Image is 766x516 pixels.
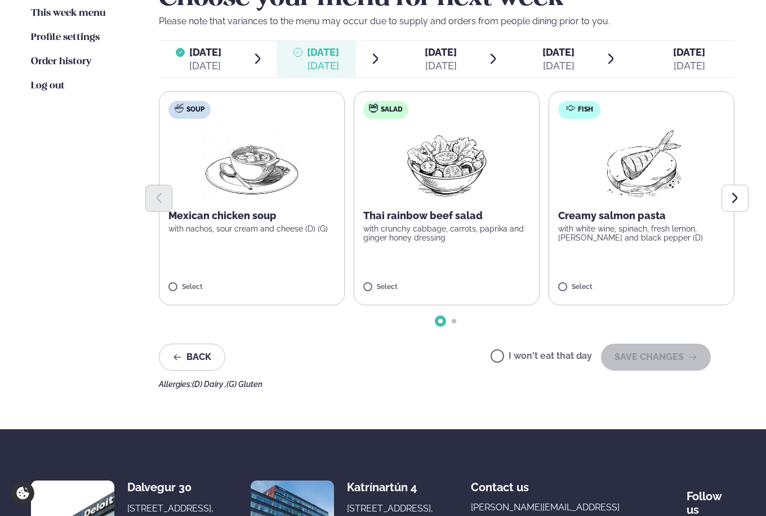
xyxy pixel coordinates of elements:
span: Soup [186,105,204,114]
div: [DATE] [673,59,705,73]
span: Order history [31,57,91,66]
p: Mexican chicken soup [168,209,335,223]
button: Previous slide [145,185,172,212]
span: Contact us [471,471,529,494]
img: salad.svg [369,104,378,113]
button: Back [159,344,225,371]
p: Creamy salmon pasta [558,209,725,223]
button: Next slide [722,185,749,212]
p: with white wine, spinach, fresh lemon, [PERSON_NAME] and black pepper (D) [558,224,725,242]
span: [DATE] [542,46,574,58]
a: Cookie settings [11,482,34,505]
p: with crunchy cabbage, carrots, paprika and ginger honey dressing [363,224,530,242]
span: (D) Dairy , [192,380,226,389]
p: Thai rainbow beef salad [363,209,530,223]
span: Log out [31,81,65,91]
span: Fish [578,105,593,114]
span: [DATE] [425,46,457,58]
p: Please note that variances to the menu may occur due to supply and orders from people dining prio... [159,15,735,28]
img: Fish.png [592,128,692,200]
a: Profile settings [31,31,100,45]
span: This week menu [31,8,105,18]
span: [DATE] [189,46,221,58]
div: [DATE] [189,59,221,73]
span: Profile settings [31,33,100,42]
div: [DATE] [425,59,457,73]
p: with nachos, sour cream and cheese (D) (G) [168,224,335,233]
img: Soup.png [202,128,301,200]
span: [DATE] [307,46,339,58]
a: Order history [31,55,91,69]
img: fish.svg [566,104,575,113]
span: [DATE] [673,46,705,58]
a: Log out [31,79,65,93]
img: soup.svg [175,104,184,113]
button: SAVE CHANGES [601,344,711,371]
div: Katrínartún 4 [347,481,437,494]
div: Dalvegur 30 [127,481,217,494]
div: Allergies: [159,380,735,389]
span: Go to slide 2 [452,319,456,323]
img: Salad.png [397,128,497,200]
span: (G) Gluten [226,380,262,389]
span: Salad [381,105,403,114]
span: Go to slide 1 [438,319,443,323]
a: This week menu [31,7,105,20]
div: [DATE] [542,59,574,73]
div: [DATE] [307,59,339,73]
